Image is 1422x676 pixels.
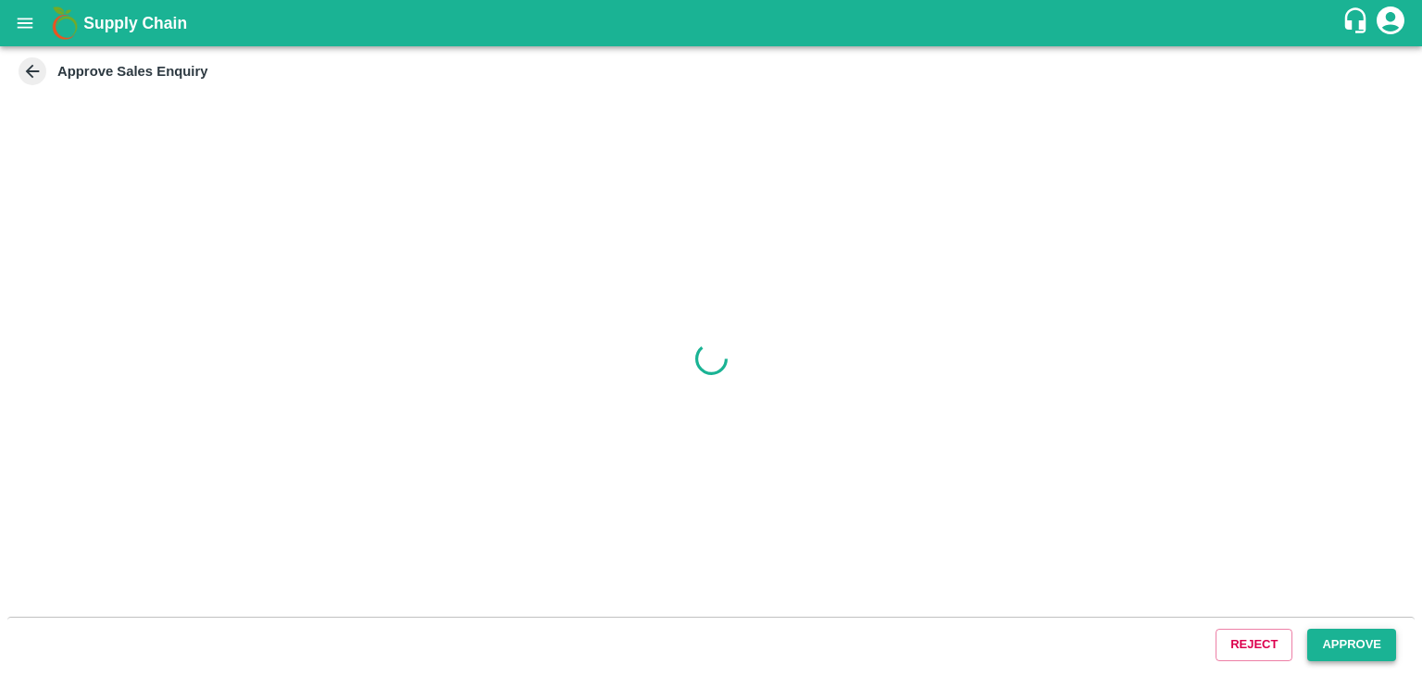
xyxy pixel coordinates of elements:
button: Approve [1307,629,1396,661]
button: Reject [1216,629,1292,661]
div: account of current user [1374,4,1407,43]
strong: Approve Sales Enquiry [57,64,208,79]
button: open drawer [4,2,46,44]
b: Supply Chain [83,14,187,32]
img: logo [46,5,83,42]
a: Supply Chain [83,10,1341,36]
div: customer-support [1341,6,1374,40]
